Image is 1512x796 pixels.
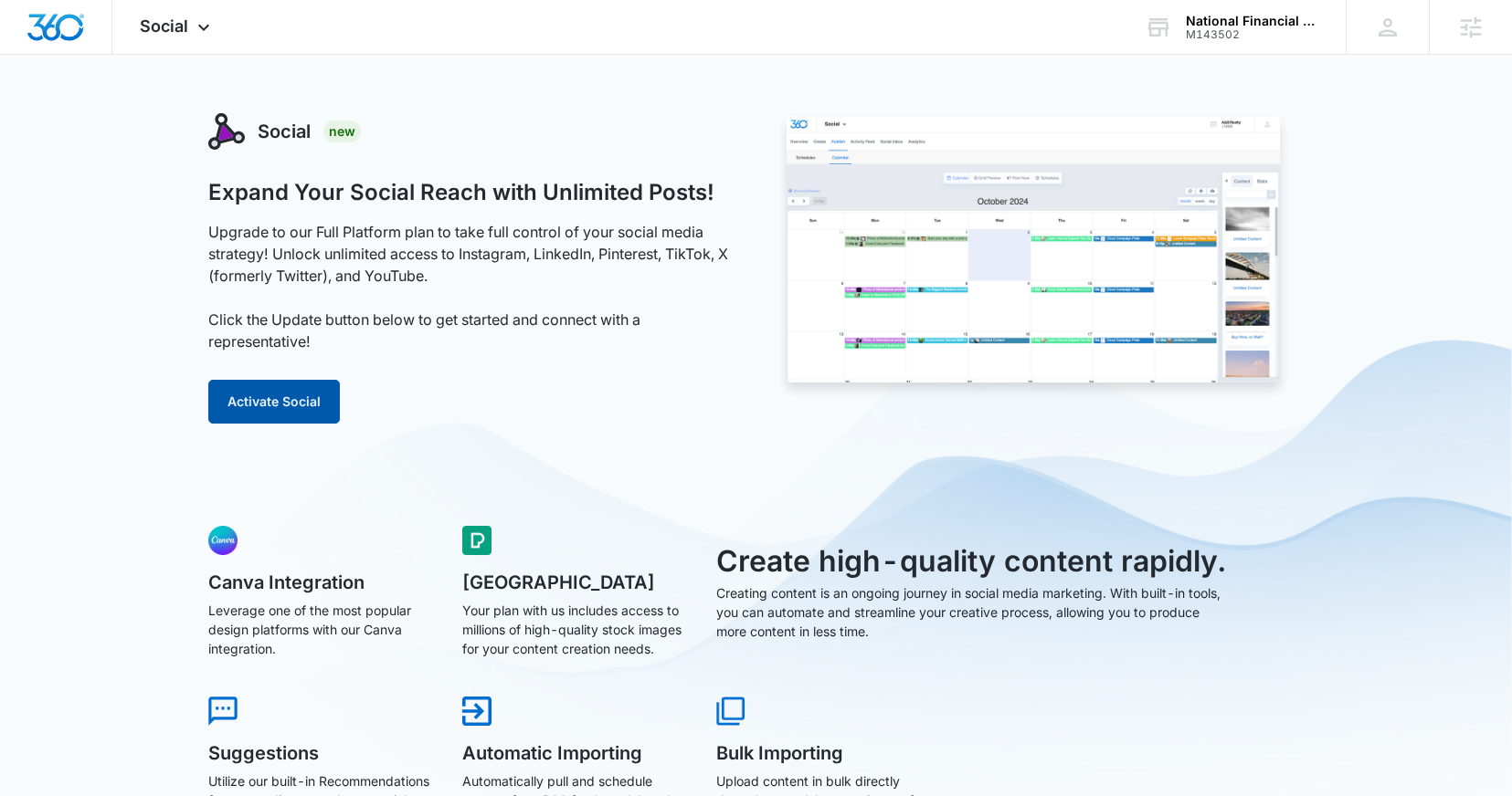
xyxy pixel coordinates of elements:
h3: Social [258,118,311,145]
div: account id [1186,28,1319,41]
h5: Automatic Importing [462,744,691,762]
h1: Expand Your Social Reach with Unlimited Posts! [208,179,714,206]
h3: Create high-quality content rapidly. [716,539,1230,583]
h5: Canva Integration [208,573,437,592]
button: Activate Social [208,380,340,424]
p: Creating content is an ongoing journey in social media marketing. With built-in tools, you can au... [716,583,1230,641]
p: Your plan with us includes access to millions of high-quality stock images for your content creat... [462,601,691,658]
div: account name [1186,14,1319,28]
p: Leverage one of the most popular design platforms with our Canva integration. [208,601,437,658]
div: New [323,120,361,142]
h5: Suggestions [208,744,437,762]
span: Social [140,16,188,36]
h5: Bulk Importing [716,744,945,762]
h5: [GEOGRAPHIC_DATA] [462,573,691,592]
p: Upgrade to our Full Platform plan to take full control of your social media strategy! Unlock unli... [208,221,736,352]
